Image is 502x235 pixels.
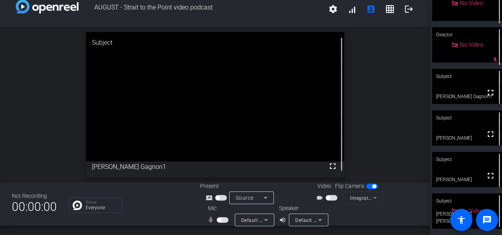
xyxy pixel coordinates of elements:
mat-icon: settings [328,4,338,14]
span: No Video [460,41,483,48]
img: Chat Icon [73,201,82,210]
span: Source [236,195,254,201]
mat-icon: fullscreen [486,129,495,139]
mat-icon: fullscreen [486,171,495,180]
mat-icon: mic_none [207,215,217,225]
div: Present [200,182,279,190]
div: Subject [432,152,502,167]
span: Flip Camera [335,182,364,190]
mat-icon: account_box [366,4,376,14]
div: Subject [432,193,502,208]
div: Subject [432,69,502,84]
div: Director [432,27,502,42]
div: Speaker [279,204,326,212]
mat-icon: logout [404,4,414,14]
div: Mic [200,204,279,212]
mat-icon: videocam_outline [316,193,326,203]
mat-icon: screen_share_outline [206,193,215,203]
mat-icon: fullscreen [486,88,495,97]
span: Video [317,182,331,190]
span: Default - Headset Earphone (Jabra EVOLVE 20 MS) [295,217,413,223]
div: Not Recording [12,192,57,200]
div: Subject [432,110,502,125]
span: 00:00:00 [12,197,57,216]
mat-icon: fullscreen [328,161,337,171]
mat-icon: grid_on [385,4,395,14]
p: Everyone [86,205,118,210]
span: Default - Headset Microphone (Jabra EVOLVE 20 MS) [241,217,364,223]
mat-icon: accessibility [457,215,466,225]
div: Subject [86,32,344,53]
mat-icon: volume_up [279,215,288,225]
p: Group [86,200,118,204]
mat-icon: message [482,215,492,225]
